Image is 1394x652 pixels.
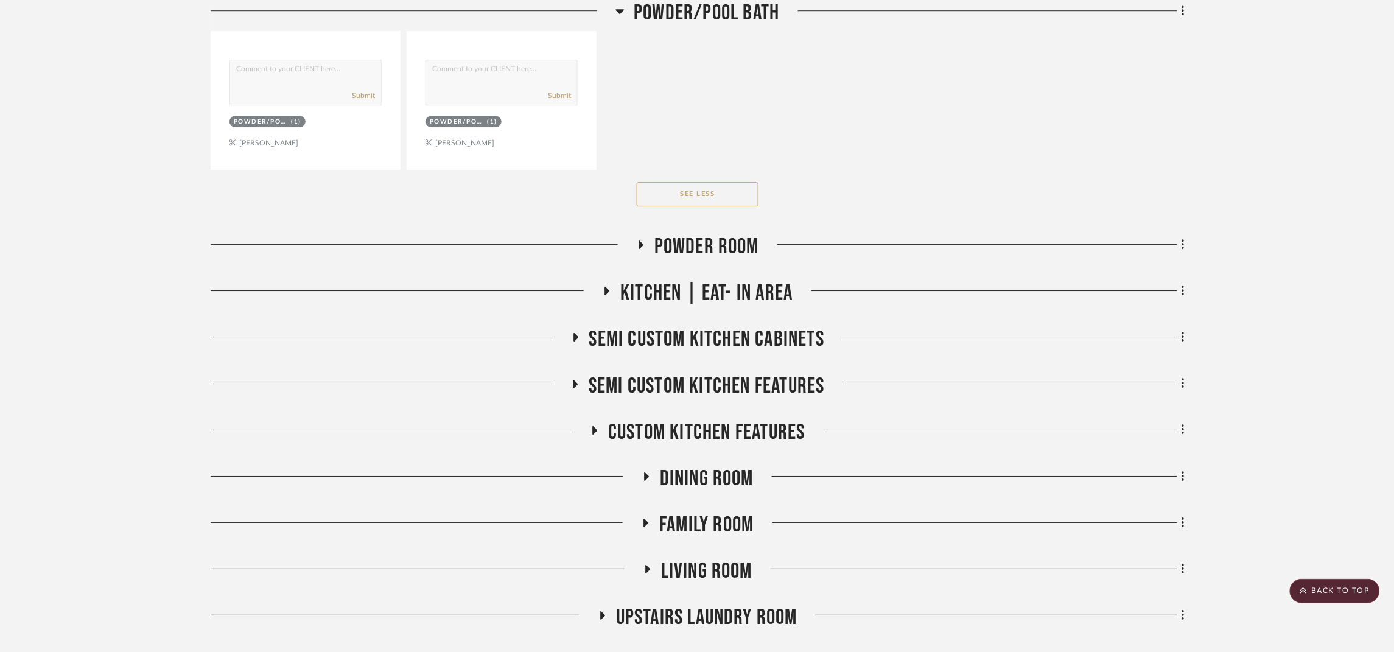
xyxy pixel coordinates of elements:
div: Powder/Pool Bath [430,117,485,127]
span: Dining Room [660,466,754,492]
div: Powder/Pool Bath [234,117,289,127]
scroll-to-top-button: BACK TO TOP [1290,579,1380,603]
div: (1) [292,117,302,127]
button: Submit [352,90,375,101]
span: Semi custom kitchen cabinets [589,326,825,352]
button: See Less [637,182,758,206]
span: Kitchen | Eat- In Area [620,280,793,306]
span: Semi custom kitchen features [589,373,825,399]
span: Upstairs Laundry Room [616,605,797,631]
button: Submit [548,90,571,101]
span: Living Room [661,558,752,584]
span: Powder Room [654,234,759,260]
span: Family room [659,512,754,538]
div: (1) [488,117,498,127]
span: Custom kitchen features [608,419,805,446]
